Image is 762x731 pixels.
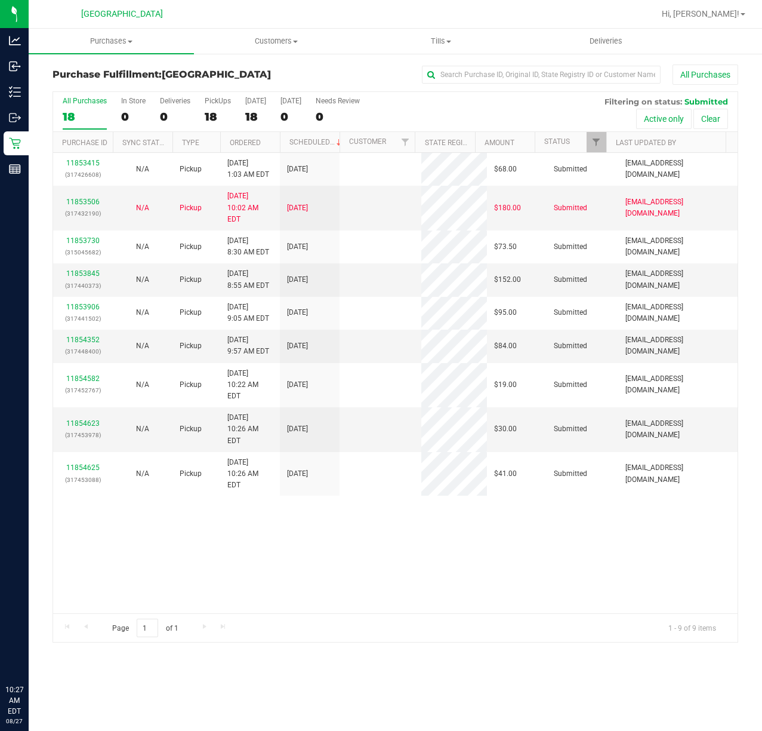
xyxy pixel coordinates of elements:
inline-svg: Reports [9,163,21,175]
a: Purchase ID [62,139,107,147]
button: N/A [136,307,149,318]
a: State Registry ID [425,139,488,147]
a: Last Updated By [616,139,676,147]
p: 08/27 [5,717,23,726]
span: Pickup [180,241,202,253]
div: [DATE] [280,97,301,105]
p: (317452767) [60,385,106,396]
span: Submitted [554,164,587,175]
a: 11853845 [66,269,100,278]
inline-svg: Outbound [9,112,21,124]
a: 11853415 [66,159,100,167]
span: Not Applicable [136,242,149,251]
span: Not Applicable [136,308,149,317]
span: [DATE] 8:55 AM EDT [227,268,269,291]
a: 11854582 [66,374,100,383]
span: [DATE] [287,274,308,285]
span: [GEOGRAPHIC_DATA] [162,69,271,80]
span: [DATE] 9:05 AM EDT [227,302,269,324]
button: All Purchases [672,64,738,85]
span: Submitted [554,379,587,391]
button: N/A [136,164,149,175]
span: Not Applicable [136,469,149,478]
span: Filtering on status: [604,97,682,106]
div: In Store [121,97,146,105]
button: N/A [136,274,149,285]
span: Submitted [554,468,587,480]
a: 11854625 [66,463,100,472]
div: 0 [121,110,146,124]
span: [DATE] [287,164,308,175]
a: Status [544,137,570,146]
span: [DATE] 10:22 AM EDT [227,368,273,403]
inline-svg: Inbound [9,60,21,72]
a: Amount [485,139,514,147]
span: $95.00 [494,307,517,318]
div: Needs Review [316,97,360,105]
span: Submitted [554,307,587,318]
span: [DATE] [287,307,308,318]
span: $30.00 [494,423,517,435]
span: Pickup [180,468,202,480]
span: [EMAIL_ADDRESS][DOMAIN_NAME] [625,302,730,324]
a: 11854352 [66,336,100,344]
a: 11853730 [66,236,100,245]
inline-svg: Inventory [9,86,21,98]
span: Purchases [29,36,194,47]
a: 11854623 [66,419,100,428]
span: 1 - 9 of 9 items [659,619,726,637]
h3: Purchase Fulfillment: [53,69,281,80]
button: N/A [136,241,149,253]
span: [EMAIL_ADDRESS][DOMAIN_NAME] [625,158,730,180]
span: Submitted [554,241,587,253]
span: [DATE] 10:26 AM EDT [227,457,273,492]
p: (317448400) [60,346,106,357]
inline-svg: Analytics [9,35,21,47]
p: (317426608) [60,169,106,180]
a: Filter [395,132,415,152]
span: [GEOGRAPHIC_DATA] [81,9,163,19]
span: Submitted [554,274,587,285]
a: Sync Status [122,139,168,147]
p: (315045682) [60,247,106,258]
span: Pickup [180,340,202,352]
a: 11853506 [66,198,100,206]
a: Scheduled [289,138,344,146]
p: (317432190) [60,208,106,219]
div: 0 [280,110,301,124]
div: 0 [160,110,190,124]
div: 18 [245,110,266,124]
div: 18 [205,110,231,124]
p: (317441502) [60,313,106,324]
span: $73.50 [494,241,517,253]
span: $19.00 [494,379,517,391]
button: N/A [136,202,149,214]
div: [DATE] [245,97,266,105]
span: Pickup [180,307,202,318]
span: [EMAIL_ADDRESS][DOMAIN_NAME] [625,334,730,357]
span: [DATE] 9:57 AM EDT [227,334,269,357]
a: Ordered [230,139,261,147]
a: Type [182,139,199,147]
span: [EMAIL_ADDRESS][DOMAIN_NAME] [625,268,730,291]
span: Submitted [554,340,587,352]
button: N/A [136,340,149,352]
span: Pickup [180,202,202,214]
span: Submitted [554,423,587,435]
span: [DATE] 10:26 AM EDT [227,412,273,447]
a: Tills [359,29,524,54]
span: [DATE] 10:02 AM EDT [227,191,273,225]
p: (317440373) [60,280,106,291]
span: [DATE] [287,468,308,480]
p: (317453088) [60,474,106,486]
button: N/A [136,423,149,435]
button: N/A [136,379,149,391]
span: [DATE] [287,241,308,253]
span: Pickup [180,379,202,391]
span: Not Applicable [136,380,149,389]
span: [DATE] 1:03 AM EDT [227,158,269,180]
span: [EMAIL_ADDRESS][DOMAIN_NAME] [625,235,730,258]
a: Filter [587,132,606,152]
span: [EMAIL_ADDRESS][DOMAIN_NAME] [625,418,730,441]
button: Active only [636,109,692,129]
